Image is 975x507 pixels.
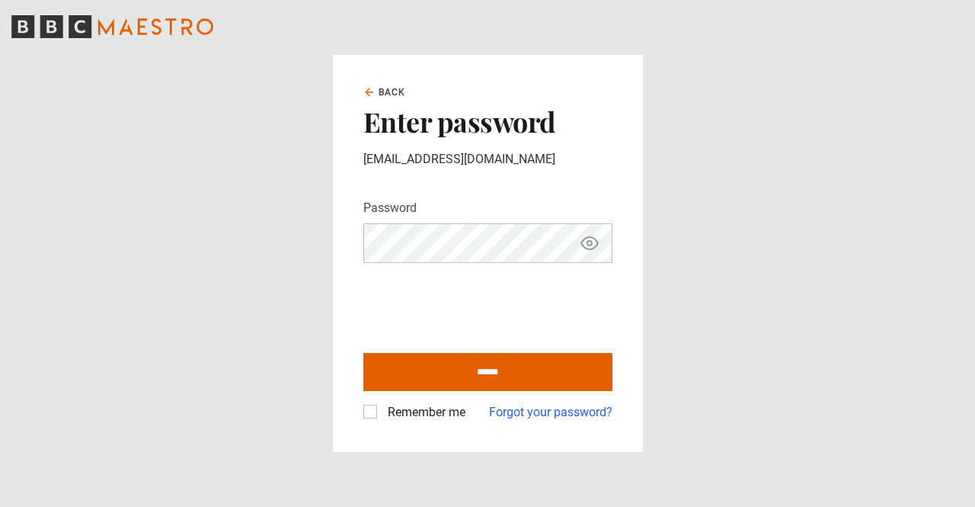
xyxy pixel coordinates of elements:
label: Password [363,199,417,217]
a: Back [363,85,406,99]
iframe: reCAPTCHA [363,275,595,335]
span: Back [379,85,406,99]
a: Forgot your password? [489,403,612,422]
button: Show password [577,230,603,257]
p: [EMAIL_ADDRESS][DOMAIN_NAME] [363,150,612,168]
h2: Enter password [363,105,612,137]
svg: BBC Maestro [11,15,213,38]
label: Remember me [382,403,465,422]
